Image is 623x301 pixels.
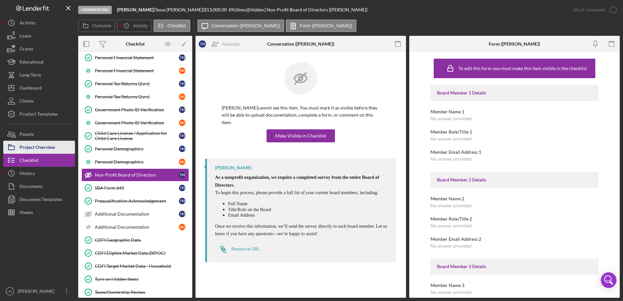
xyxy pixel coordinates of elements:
div: Member Name 1 [430,109,599,114]
div: T H [179,107,185,113]
div: S H [179,93,185,100]
div: Activity [20,16,36,31]
button: Grants [3,42,75,55]
button: People [3,128,75,141]
button: Educational [3,55,75,68]
div: CDFI Target Market Data - Household [95,264,189,269]
a: Personal Tax Returns (2yrs)SH [81,90,189,103]
div: Prequalification Acknowledgement [95,198,179,204]
div: Member Name 3 [430,283,599,288]
button: Activity [117,20,152,32]
button: Product Templates [3,107,75,121]
button: Checklist [3,154,75,167]
div: S H [179,159,185,165]
a: Personal DemographicsTH [81,142,189,155]
div: Reassign [222,37,240,50]
div: No answer provided [430,243,471,249]
button: Overview [78,20,115,32]
a: Loans [3,29,75,42]
div: SBA Form 641 [95,185,179,191]
div: Form ([PERSON_NAME]) [489,41,540,47]
a: Government Photo ID VerificationSH [81,116,189,129]
button: Document Templates [3,193,75,206]
a: Non-Profit Board of DirectorsTH [81,168,189,181]
div: Loans [20,29,31,44]
div: Personal Financial Statement [95,55,179,60]
button: Project Overview [3,141,75,154]
a: Additional DocumentationSH [81,221,189,234]
div: Mark Complete [573,3,605,16]
div: Sheets [20,206,33,221]
div: Board Member 3 Details [437,264,592,269]
div: Tessa [PERSON_NAME] | [155,7,204,12]
span: Once we receive this information, we’ll send the survey directly to each board member. Let us kno... [215,224,387,236]
b: [PERSON_NAME] [117,7,153,12]
button: Mark Complete [567,3,620,16]
a: Government Photo ID VerificationTH [81,103,189,116]
button: Make Visible in Checklist [267,129,335,142]
button: History [3,167,75,180]
div: S H [179,67,185,74]
div: To edit this form you must make this item visible in the checklist [458,66,587,71]
a: SBA Form 641TH [81,181,189,194]
div: People [20,128,34,142]
button: Activity [3,16,75,29]
div: Additional Documentation [95,211,179,217]
a: Additional DocumentationTH [81,208,189,221]
a: CDFI Geographic Data [81,234,189,247]
div: | [Hidden] Non-Profit Board of Directors ([PERSON_NAME]) [247,7,368,12]
div: S H [179,224,185,230]
div: T H [179,198,185,204]
a: Long-Term [3,68,75,81]
div: Child Care License / Application for Child Care License [95,131,179,141]
div: CDFI Eligible Market Data (BIPOC) [95,251,189,256]
button: HR[PERSON_NAME] [3,285,75,298]
a: Personal DemographicsSH [81,155,189,168]
div: Checklist [126,41,145,47]
div: Documents [20,180,43,194]
button: Documents [3,180,75,193]
div: 36 mo [235,7,247,12]
div: Member Email Address 1 [430,150,599,155]
a: CDFI Eligible Market Data (BIPOC) [81,247,189,260]
div: Member Email Address 2 [430,236,599,242]
a: Personal Tax Returns (2yrs)TH [81,77,189,90]
div: Product Templates [20,107,58,122]
div: T H [179,133,185,139]
div: Make Visible in Checklist [275,129,326,142]
div: Personal Tax Returns (2yrs) [95,94,179,99]
label: Conversation ([PERSON_NAME]) [211,23,280,28]
div: | [117,7,155,12]
div: S H [179,120,185,126]
div: History [20,167,35,181]
div: No answer provided [430,136,471,141]
button: Form ([PERSON_NAME]) [286,20,356,32]
div: Government Photo ID Verification [95,120,179,125]
a: Prequalification AcknowledgementTH [81,194,189,208]
div: Personal Tax Returns (2yrs) [95,81,179,86]
div: No answer provided [430,116,471,121]
div: Non-Profit Board of Directors [95,172,179,178]
div: No answer provided [430,290,471,295]
span: Title/Role on the Board [228,207,271,212]
label: Form ([PERSON_NAME]) [300,23,352,28]
label: Checklist [167,23,186,28]
div: Resource URL [231,246,260,251]
div: Document Templates [20,193,62,208]
div: T H [179,172,185,178]
div: T H [179,185,185,191]
button: Checklist [153,20,190,32]
div: No answer provided [430,203,471,208]
div: T H [179,211,185,217]
a: Sheets [3,206,75,219]
div: Taxes/Ownership Review [95,290,189,295]
div: T H [179,80,185,87]
a: Taxes/Ownership Review [81,286,189,299]
button: Clients [3,94,75,107]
